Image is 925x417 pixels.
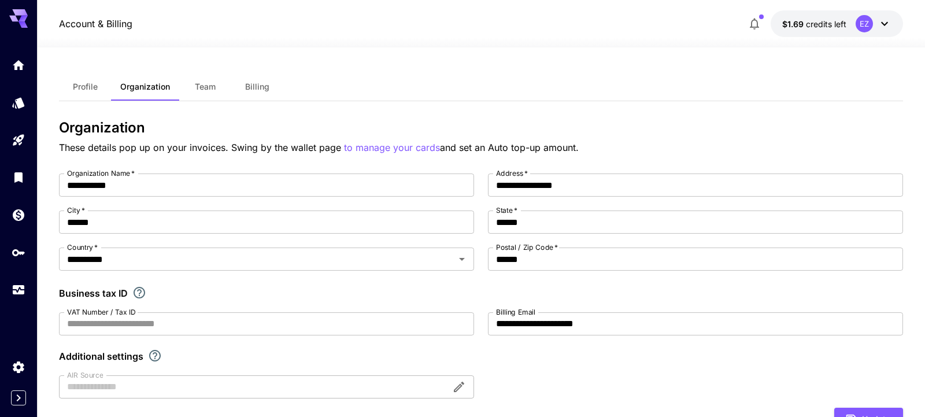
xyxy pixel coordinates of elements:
[12,95,25,110] div: Models
[132,286,146,300] svg: If you are a business tax registrant, please enter your business tax ID here.
[454,251,470,267] button: Open
[59,17,132,31] nav: breadcrumb
[245,82,269,92] span: Billing
[856,15,873,32] div: EZ
[11,390,26,405] button: Expand sidebar
[782,18,846,30] div: $1.68739
[344,141,440,155] button: to manage your cards
[806,19,846,29] span: credits left
[12,283,25,297] div: Usage
[59,349,143,363] p: Additional settings
[496,242,558,252] label: Postal / Zip Code
[771,10,903,37] button: $1.68739EZ
[67,205,85,215] label: City
[440,142,579,153] span: and set an Auto top-up amount.
[12,54,25,69] div: Home
[67,168,135,178] label: Organization Name
[12,133,25,147] div: Playground
[67,242,98,252] label: Country
[59,120,902,136] h3: Organization
[67,370,103,380] label: AIR Source
[496,168,528,178] label: Address
[67,307,136,317] label: VAT Number / Tax ID
[782,19,806,29] span: $1.69
[12,242,25,256] div: API Keys
[59,17,132,31] a: Account & Billing
[59,142,344,153] span: These details pop up on your invoices. Swing by the wallet page
[12,360,25,374] div: Settings
[73,82,98,92] span: Profile
[496,307,535,317] label: Billing Email
[12,204,25,219] div: Wallet
[496,205,517,215] label: State
[12,170,25,184] div: Library
[59,286,128,300] p: Business tax ID
[148,349,162,363] svg: Explore additional customization settings
[195,82,216,92] span: Team
[120,82,170,92] span: Organization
